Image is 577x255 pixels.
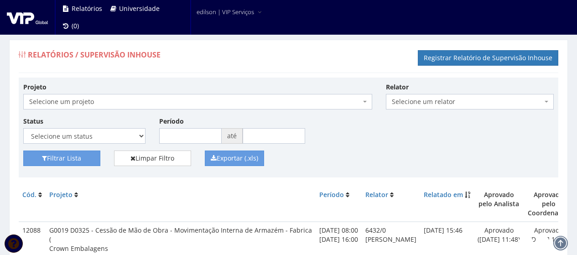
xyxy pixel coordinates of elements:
span: até [222,128,243,144]
span: Selecione um projeto [23,94,372,109]
span: edilson | VIP Serviços [197,7,254,16]
button: Exportar (.xls) [205,151,264,166]
a: Relator [365,190,388,199]
span: Relatórios / Supervisão Inhouse [28,50,161,60]
label: Período [159,117,184,126]
span: Selecione um projeto [29,97,361,106]
a: Cód. [22,190,36,199]
label: Projeto [23,83,47,92]
a: Projeto [49,190,73,199]
label: Status [23,117,43,126]
label: Relator [386,83,409,92]
span: (0) [72,21,79,30]
a: Relatado em [424,190,463,199]
span: Relatórios [72,4,102,13]
a: Registrar Relatório de Supervisão Inhouse [418,50,558,66]
a: Período [319,190,344,199]
button: Filtrar Lista [23,151,100,166]
th: Aprovado pelo Coordenador [524,187,573,222]
span: Universidade [119,4,160,13]
img: logo [7,10,48,24]
span: Selecione um relator [386,94,554,109]
a: (0) [58,17,83,35]
th: Aprovado pelo Analista [474,187,524,222]
span: Selecione um relator [392,97,542,106]
a: Limpar Filtro [114,151,191,166]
